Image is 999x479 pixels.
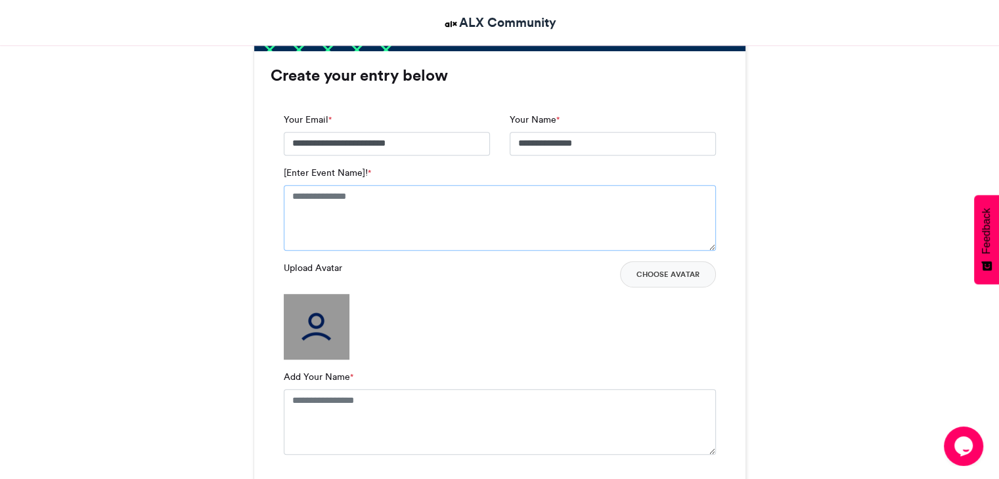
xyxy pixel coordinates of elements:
img: ALX Community [443,16,459,32]
button: Feedback - Show survey [974,195,999,284]
label: Your Name [510,113,560,127]
img: user_filled.png [284,294,349,360]
label: Upload Avatar [284,261,342,275]
button: Choose Avatar [620,261,716,287]
iframe: chat widget [944,427,986,466]
a: ALX Community [443,13,556,32]
label: Add Your Name [284,370,353,384]
span: Feedback [981,208,992,254]
label: [Enter Event Name]! [284,166,371,180]
label: Your Email [284,113,332,127]
h3: Create your entry below [271,68,729,83]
